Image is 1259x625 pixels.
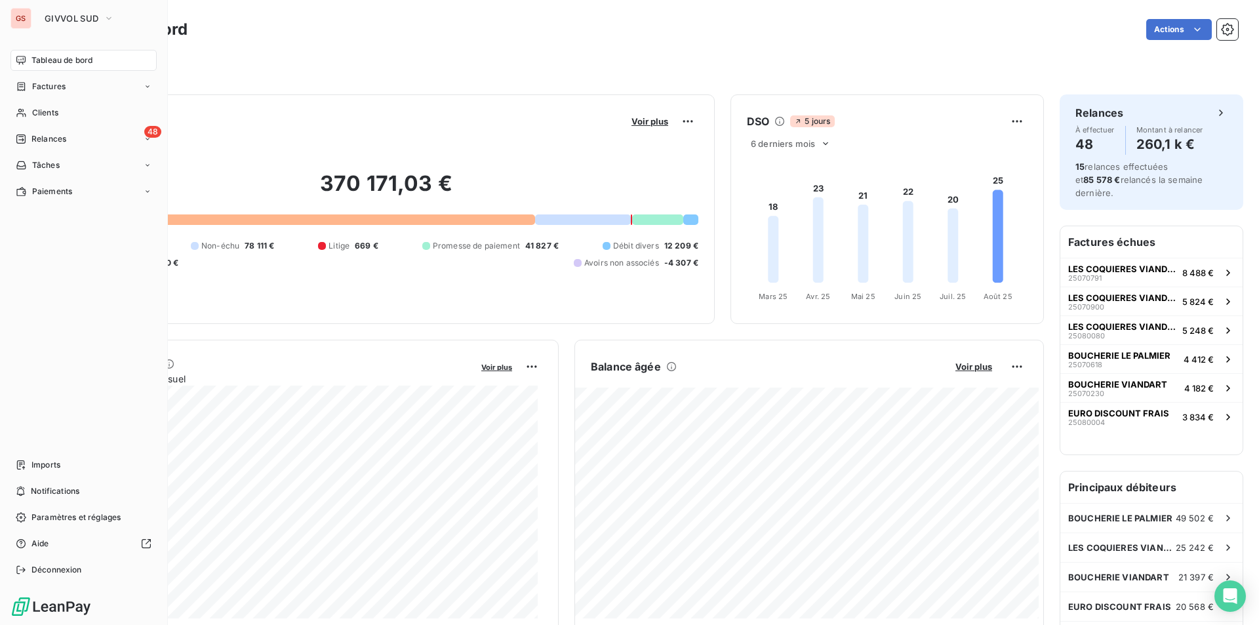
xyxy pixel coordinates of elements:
span: 85 578 € [1083,174,1120,185]
span: 49 502 € [1176,513,1214,523]
tspan: Juin 25 [894,292,921,301]
span: Promesse de paiement [433,240,520,252]
tspan: Mai 25 [851,292,875,301]
button: LES COQUIERES VIANDES250707918 488 € [1060,258,1243,287]
span: Litige [329,240,350,252]
span: Aide [31,538,49,550]
span: 5 jours [790,115,834,127]
span: 25 242 € [1176,542,1214,553]
h6: Balance âgée [591,359,661,374]
tspan: Juil. 25 [940,292,966,301]
h4: 260,1 k € [1136,134,1203,155]
h6: Factures échues [1060,226,1243,258]
span: BOUCHERIE LE PALMIER [1068,350,1170,361]
span: 25070618 [1068,361,1102,369]
span: 4 412 € [1184,354,1214,365]
span: 25070230 [1068,390,1104,397]
button: EURO DISCOUNT FRAIS250800043 834 € [1060,402,1243,431]
span: LES COQUIERES VIANDES [1068,542,1176,553]
span: 5 824 € [1182,296,1214,307]
span: À effectuer [1075,126,1115,134]
span: 21 397 € [1178,572,1214,582]
span: Déconnexion [31,564,82,576]
img: Logo LeanPay [10,596,92,617]
span: LES COQUIERES VIANDES [1068,264,1177,274]
div: GS [10,8,31,29]
span: 8 488 € [1182,268,1214,278]
span: Paramètres et réglages [31,512,121,523]
span: Voir plus [631,116,668,127]
a: 48Relances [10,129,157,150]
tspan: Avr. 25 [806,292,830,301]
tspan: Août 25 [984,292,1012,301]
span: 3 834 € [1182,412,1214,422]
a: Factures [10,76,157,97]
span: 48 [144,126,161,138]
span: Montant à relancer [1136,126,1203,134]
h6: Relances [1075,105,1123,121]
span: EURO DISCOUNT FRAIS [1068,601,1171,612]
span: Chiffre d'affaires mensuel [74,372,472,386]
h6: DSO [747,113,769,129]
span: Avoirs non associés [584,257,659,269]
span: GIVVOL SUD [45,13,98,24]
span: 15 [1075,161,1085,172]
span: BOUCHERIE VIANDART [1068,572,1169,582]
h4: 48 [1075,134,1115,155]
a: Paiements [10,181,157,202]
span: 25070900 [1068,303,1104,311]
a: Aide [10,533,157,554]
span: 5 248 € [1182,325,1214,336]
span: 41 827 € [525,240,559,252]
span: 6 derniers mois [751,138,815,149]
button: BOUCHERIE LE PALMIER250706184 412 € [1060,344,1243,373]
span: Clients [32,107,58,119]
h6: Principaux débiteurs [1060,472,1243,503]
span: Paiements [32,186,72,197]
tspan: Mars 25 [759,292,788,301]
span: BOUCHERIE LE PALMIER [1068,513,1172,523]
span: 4 182 € [1184,383,1214,393]
span: Imports [31,459,60,471]
button: Voir plus [951,361,996,373]
span: EURO DISCOUNT FRAIS [1068,408,1169,418]
button: Voir plus [628,115,672,127]
h2: 370 171,03 € [74,171,698,210]
span: Factures [32,81,66,92]
span: BOUCHERIE VIANDART [1068,379,1167,390]
span: Relances [31,133,66,145]
span: Voir plus [955,361,992,372]
span: 25080004 [1068,418,1105,426]
a: Imports [10,454,157,475]
button: Voir plus [477,361,516,373]
span: Tableau de bord [31,54,92,66]
span: Non-échu [201,240,239,252]
a: Tâches [10,155,157,176]
button: BOUCHERIE VIANDART250702304 182 € [1060,373,1243,402]
span: Débit divers [613,240,659,252]
span: 25080080 [1068,332,1105,340]
button: LES COQUIERES VIANDES250709005 824 € [1060,287,1243,315]
span: LES COQUIERES VIANDES [1068,292,1177,303]
div: Open Intercom Messenger [1214,580,1246,612]
span: -4 307 € [664,257,698,269]
button: LES COQUIERES VIANDES250800805 248 € [1060,315,1243,344]
a: Tableau de bord [10,50,157,71]
button: Actions [1146,19,1212,40]
span: Voir plus [481,363,512,372]
span: Notifications [31,485,79,497]
span: 78 111 € [245,240,274,252]
span: 12 209 € [664,240,698,252]
span: LES COQUIERES VIANDES [1068,321,1177,332]
span: Tâches [32,159,60,171]
a: Paramètres et réglages [10,507,157,528]
span: 20 568 € [1176,601,1214,612]
span: 669 € [355,240,378,252]
span: 25070791 [1068,274,1102,282]
span: relances effectuées et relancés la semaine dernière. [1075,161,1203,198]
a: Clients [10,102,157,123]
